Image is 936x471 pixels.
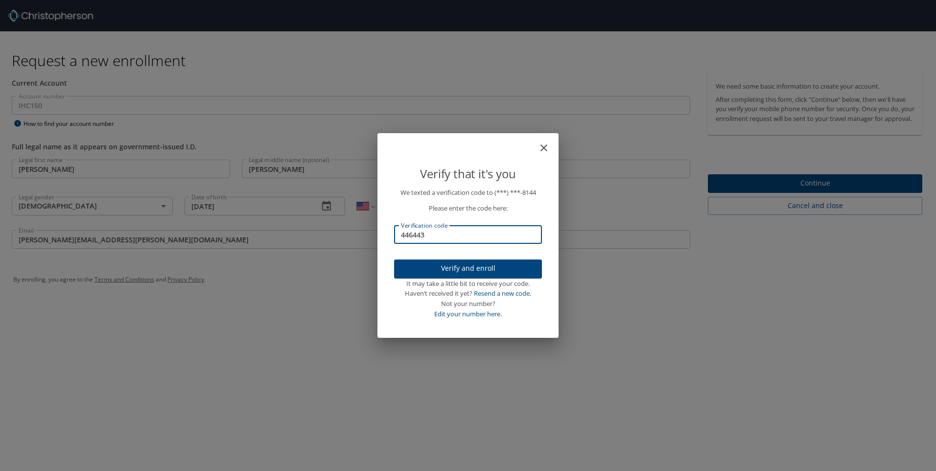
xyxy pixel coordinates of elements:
a: Edit your number here. [434,309,502,318]
p: Verify that it's you [394,165,542,183]
button: close [543,137,555,149]
p: Please enter the code here: [394,203,542,213]
p: We texted a verification code to (***) ***- 8144 [394,188,542,198]
a: Resend a new code. [474,289,531,298]
div: It may take a little bit to receive your code. [394,279,542,289]
div: Haven’t received it yet? [394,288,542,299]
button: Verify and enroll [394,259,542,279]
span: Verify and enroll [402,262,534,275]
div: Not your number? [394,299,542,309]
